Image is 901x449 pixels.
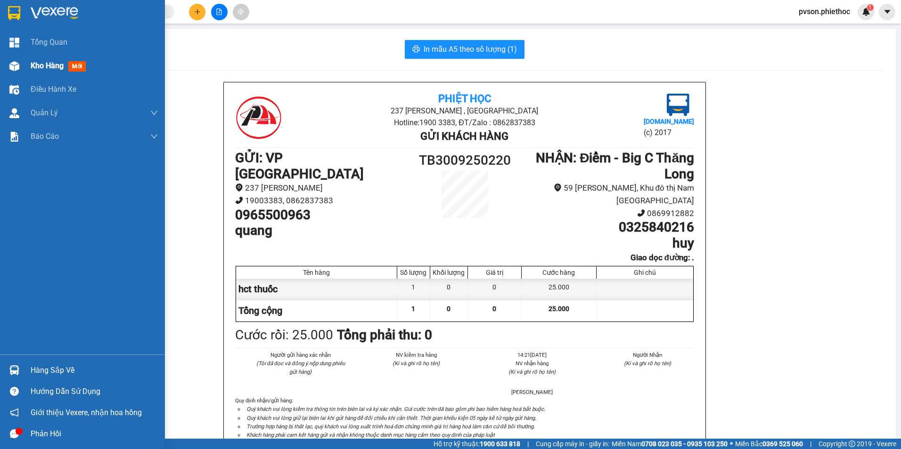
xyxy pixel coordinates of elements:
h1: huy [522,235,694,251]
span: copyright [849,441,855,447]
strong: 1900 633 818 [480,440,520,448]
img: logo.jpg [667,94,689,116]
span: 25.000 [549,305,569,313]
span: 0 [447,305,450,313]
sup: 1 [867,4,874,11]
b: [DOMAIN_NAME] [644,118,694,125]
button: plus [189,4,205,20]
span: Hỗ trợ kỹ thuật: [434,439,520,449]
button: file-add [211,4,228,20]
button: caret-down [879,4,895,20]
img: warehouse-icon [9,85,19,95]
b: Phiệt Học [438,93,491,104]
img: warehouse-icon [9,108,19,118]
i: (Tôi đã đọc và đồng ý nộp dung phiếu gửi hàng) [256,360,345,375]
li: (c) 2017 [644,127,694,138]
div: Tên hàng [238,269,394,276]
div: Giá trị [470,269,519,276]
div: Hàng sắp về [31,363,158,377]
h1: 0965500963 [235,207,407,223]
div: Số lượng [400,269,427,276]
span: Báo cáo [31,130,59,142]
div: Khối lượng [433,269,465,276]
span: environment [554,184,562,192]
div: 0 [468,279,522,300]
span: phone [637,209,645,217]
span: question-circle [10,387,19,396]
img: icon-new-feature [862,8,870,16]
li: 237 [PERSON_NAME] , [GEOGRAPHIC_DATA] [311,105,617,117]
li: 19003383, 0862837383 [235,194,407,207]
img: warehouse-icon [9,61,19,71]
div: Quy định nhận/gửi hàng : [235,396,694,439]
button: aim [233,4,249,20]
span: plus [194,8,201,15]
li: Người Nhận [601,351,695,359]
img: logo.jpg [235,94,282,141]
span: Quản Lý [31,107,58,119]
span: In mẫu A5 theo số lượng (1) [424,43,517,55]
strong: 0369 525 060 [762,440,803,448]
span: Miền Nam [612,439,728,449]
span: down [150,109,158,117]
span: down [150,133,158,140]
span: Tổng cộng [238,305,282,316]
i: Trường hợp hàng bị thất lạc, quý khách vui lòng xuất trình hoá đơn chứng minh giá trị hàng hoá là... [246,423,535,430]
span: | [527,439,529,449]
b: Tổng phải thu: 0 [337,327,432,343]
span: mới [68,61,86,72]
strong: 0708 023 035 - 0935 103 250 [641,440,728,448]
li: Hotline: 1900 3383, ĐT/Zalo : 0862837383 [311,117,617,128]
img: warehouse-icon [9,365,19,375]
li: Người gửi hàng xác nhận [254,351,347,359]
li: [PERSON_NAME] [485,388,579,396]
span: ⚪️ [730,442,733,446]
span: phone [235,196,243,204]
i: Khách hàng phải cam kết hàng gửi và nhận không thuộc danh mục hàng cấm theo quy định của pháp luật [246,432,495,438]
img: logo-vxr [8,6,20,20]
b: Gửi khách hàng [420,130,508,142]
span: environment [235,184,243,192]
div: 1 [397,279,430,300]
span: Giới thiệu Vexere, nhận hoa hồng [31,407,142,418]
i: (Kí và ghi rõ họ tên) [624,360,671,367]
b: Giao dọc đường: . [631,253,694,262]
span: caret-down [883,8,892,16]
h1: quang [235,223,407,239]
span: 1 [411,305,415,313]
i: Quý khách vui lòng kiểm tra thông tin trên biên lai và ký xác nhận. Giá cước trên đã bao gồm phí ... [246,406,545,412]
span: Điều hành xe [31,83,76,95]
li: NV nhận hàng [485,359,579,368]
span: 1 [868,4,872,11]
span: message [10,429,19,438]
li: 59 [PERSON_NAME], Khu đô thị Nam [GEOGRAPHIC_DATA] [522,182,694,207]
i: (Kí và ghi rõ họ tên) [508,369,556,375]
li: 14:21[DATE] [485,351,579,359]
b: GỬI : VP [GEOGRAPHIC_DATA] [235,150,364,182]
li: 0869912882 [522,207,694,220]
span: Cung cấp máy in - giấy in: [536,439,609,449]
span: file-add [216,8,222,15]
div: 25.000 [522,279,597,300]
div: Cước rồi : 25.000 [235,325,333,345]
span: notification [10,408,19,417]
span: 0 [492,305,496,313]
li: 237 [PERSON_NAME] [235,182,407,194]
li: NV kiểm tra hàng [370,351,463,359]
h1: 0325840216 [522,219,694,235]
span: printer [412,45,420,54]
img: dashboard-icon [9,38,19,48]
b: NHẬN : Điểm - Big C Thăng Long [536,150,694,182]
div: Ghi chú [599,269,691,276]
span: aim [238,8,244,15]
div: hct thuốc [236,279,397,300]
span: pvson.phiethoc [791,6,858,17]
h1: TB3009250220 [407,150,522,171]
span: Miền Bắc [735,439,803,449]
button: printerIn mẫu A5 theo số lượng (1) [405,40,524,59]
span: Kho hàng [31,61,64,70]
span: | [810,439,811,449]
div: Cước hàng [524,269,594,276]
div: 0 [430,279,468,300]
i: (Kí và ghi rõ họ tên) [393,360,440,367]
